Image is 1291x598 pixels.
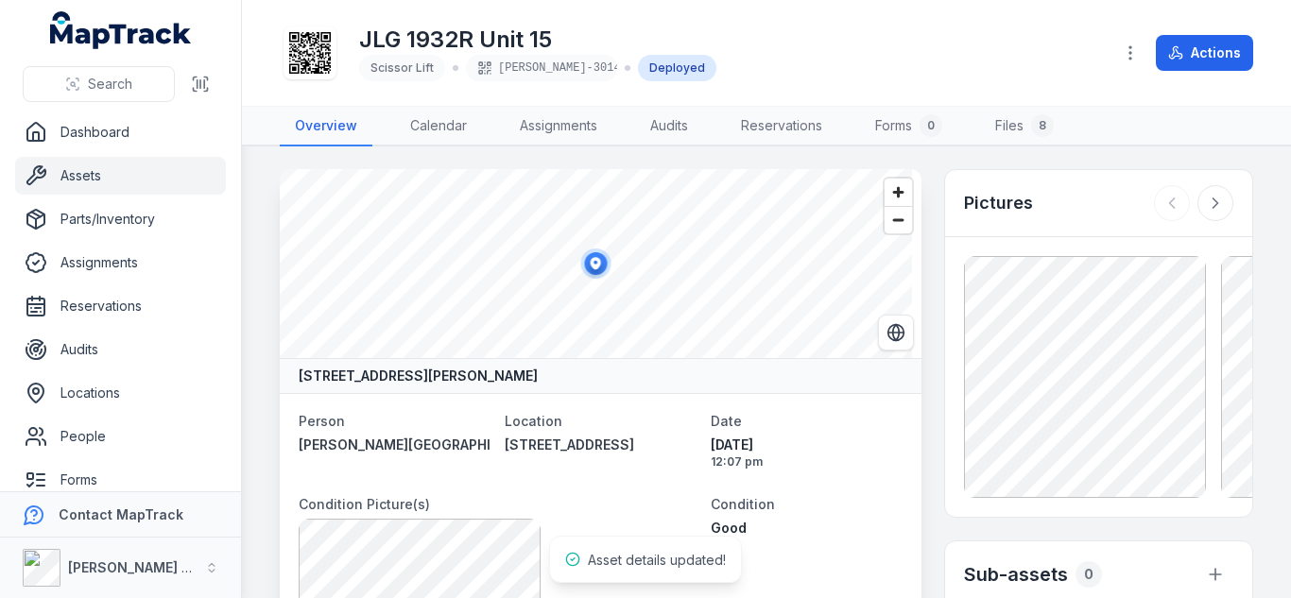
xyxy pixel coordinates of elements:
span: 12:07 pm [711,454,902,470]
a: Calendar [395,107,482,146]
a: Reservations [726,107,837,146]
button: Zoom out [885,206,912,233]
a: Locations [15,374,226,412]
span: Scissor Lift [370,60,434,75]
h2: Sub-assets [964,561,1068,588]
div: 0 [920,114,942,137]
span: Good [711,520,747,536]
span: Date [711,413,742,429]
a: Parts/Inventory [15,200,226,238]
strong: [PERSON_NAME] Air [68,559,199,575]
canvas: Map [280,169,912,358]
time: 14/08/2025, 12:07:42 pm [711,436,902,470]
a: Audits [15,331,226,368]
div: Deployed [638,55,716,81]
a: Overview [280,107,372,146]
div: [PERSON_NAME]-3014 [466,55,617,81]
a: Reservations [15,287,226,325]
div: 0 [1076,561,1102,588]
span: [DATE] [711,436,902,454]
h1: JLG 1932R Unit 15 [359,25,716,55]
span: Condition [711,496,775,512]
a: People [15,418,226,455]
h3: Pictures [964,190,1033,216]
span: [STREET_ADDRESS] [505,436,634,453]
button: Search [23,66,175,102]
button: Zoom in [885,179,912,206]
a: Forms0 [860,107,957,146]
a: Dashboard [15,113,226,151]
span: Search [88,75,132,94]
span: Person [299,413,345,429]
span: Asset details updated! [588,552,726,568]
a: [PERSON_NAME][GEOGRAPHIC_DATA] [299,436,490,454]
a: Files8 [980,107,1069,146]
button: Actions [1156,35,1253,71]
a: MapTrack [50,11,192,49]
strong: Contact MapTrack [59,506,183,522]
strong: [STREET_ADDRESS][PERSON_NAME] [299,367,538,385]
a: Forms [15,461,226,499]
button: Switch to Satellite View [878,315,914,350]
a: Audits [635,107,703,146]
a: Assignments [505,107,612,146]
a: [STREET_ADDRESS] [505,436,696,454]
a: Assignments [15,244,226,282]
span: Condition Picture(s) [299,496,430,512]
a: Assets [15,157,226,195]
div: 8 [1031,114,1054,137]
span: Location [505,413,562,429]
